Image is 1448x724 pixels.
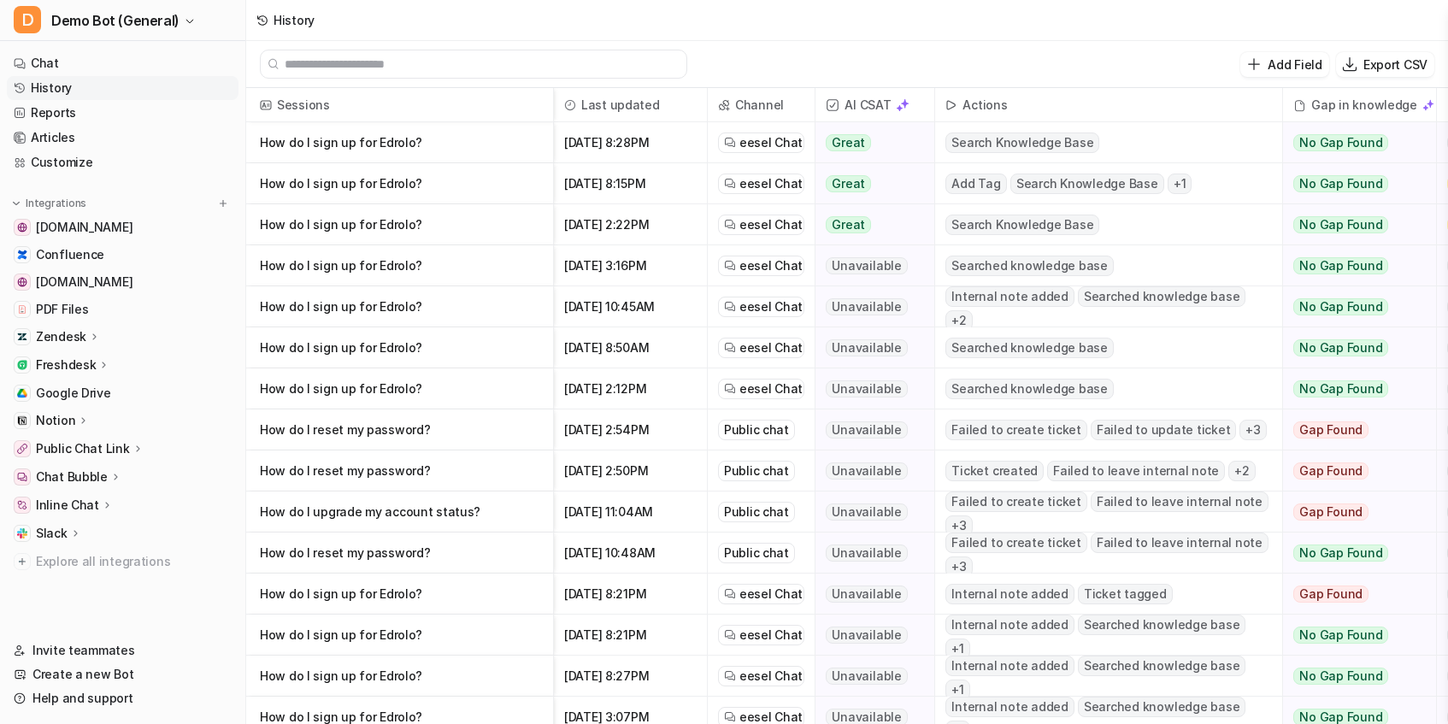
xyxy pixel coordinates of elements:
[36,468,108,486] p: Chat Bubble
[945,639,970,659] span: + 1
[17,388,27,398] img: Google Drive
[945,556,973,577] span: + 3
[1293,380,1388,397] span: No Gap Found
[1290,88,1429,122] div: Gap in knowledge
[1293,257,1388,274] span: No Gap Found
[1283,163,1423,204] button: No Gap Found
[1363,56,1427,74] p: Export CSV
[826,175,871,192] span: Great
[260,163,539,204] p: How do I sign up for Edrolo?
[17,332,27,342] img: Zendesk
[724,178,736,190] img: eeselChat
[1283,656,1423,697] button: No Gap Found
[724,627,798,644] a: eesel Chat
[826,586,907,603] span: Unavailable
[718,461,795,481] div: Public chat
[260,533,539,574] p: How do I reset my password?
[260,204,539,245] p: How do I sign up for Edrolo?
[561,574,700,615] span: [DATE] 8:21PM
[815,204,924,245] button: Great
[1078,584,1173,604] span: Ticket tagged
[561,204,700,245] span: [DATE] 2:22PM
[17,304,27,315] img: PDF Files
[260,450,539,491] p: How do I reset my password?
[1293,544,1388,562] span: No Gap Found
[1283,450,1423,491] button: Gap Found
[7,243,238,267] a: ConfluenceConfluence
[945,515,973,536] span: + 3
[815,163,924,204] button: Great
[36,440,130,457] p: Public Chat Link
[1047,461,1225,481] span: Failed to leave internal note
[945,656,1074,676] span: Internal note added
[1283,122,1423,163] button: No Gap Found
[561,286,700,327] span: [DATE] 10:45AM
[724,670,736,682] img: eeselChat
[561,409,700,450] span: [DATE] 2:54PM
[945,215,1099,235] span: Search Knowledge Base
[36,328,86,345] p: Zendesk
[1078,286,1245,307] span: Searched knowledge base
[561,122,700,163] span: [DATE] 8:28PM
[1168,174,1192,194] span: + 1
[945,256,1113,276] span: Searched knowledge base
[260,286,539,327] p: How do I sign up for Edrolo?
[1091,491,1268,512] span: Failed to leave internal note
[260,491,539,533] p: How do I upgrade my account status?
[1010,174,1164,194] span: Search Knowledge Base
[260,615,539,656] p: How do I sign up for Edrolo?
[826,668,907,685] span: Unavailable
[945,533,1086,553] span: Failed to create ticket
[822,88,927,122] span: AI CSAT
[51,9,180,32] span: Demo Bot (General)
[945,615,1074,635] span: Internal note added
[739,298,803,315] span: eesel Chat
[945,379,1113,399] span: Searched knowledge base
[561,656,700,697] span: [DATE] 8:27PM
[826,627,907,644] span: Unavailable
[7,662,238,686] a: Create a new Bot
[739,339,803,356] span: eesel Chat
[826,339,907,356] span: Unavailable
[1240,52,1328,77] button: Add Field
[945,338,1113,358] span: Searched knowledge base
[260,409,539,450] p: How do I reset my password?
[1293,586,1369,603] span: Gap Found
[561,615,700,656] span: [DATE] 8:21PM
[7,215,238,239] a: www.airbnb.com[DOMAIN_NAME]
[17,472,27,482] img: Chat Bubble
[1293,668,1388,685] span: No Gap Found
[1283,491,1423,533] button: Gap Found
[724,216,798,233] a: eesel Chat
[1283,245,1423,286] button: No Gap Found
[17,360,27,370] img: Freshdesk
[724,260,736,272] img: eeselChat
[1091,533,1268,553] span: Failed to leave internal note
[739,175,803,192] span: eesel Chat
[1293,216,1388,233] span: No Gap Found
[10,197,22,209] img: expand menu
[260,245,539,286] p: How do I sign up for Edrolo?
[826,503,907,521] span: Unavailable
[718,502,795,522] div: Public chat
[724,383,736,395] img: eeselChat
[561,450,700,491] span: [DATE] 2:50PM
[36,219,132,236] span: [DOMAIN_NAME]
[7,76,238,100] a: History
[17,222,27,233] img: www.airbnb.com
[1293,175,1388,192] span: No Gap Found
[260,574,539,615] p: How do I sign up for Edrolo?
[826,257,907,274] span: Unavailable
[14,6,41,33] span: D
[962,88,1007,122] h2: Actions
[1078,656,1245,676] span: Searched knowledge base
[739,627,803,644] span: eesel Chat
[17,500,27,510] img: Inline Chat
[945,461,1044,481] span: Ticket created
[7,51,238,75] a: Chat
[561,88,700,122] span: Last updated
[1283,286,1423,327] button: No Gap Found
[826,462,907,480] span: Unavailable
[253,88,546,122] span: Sessions
[7,126,238,150] a: Articles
